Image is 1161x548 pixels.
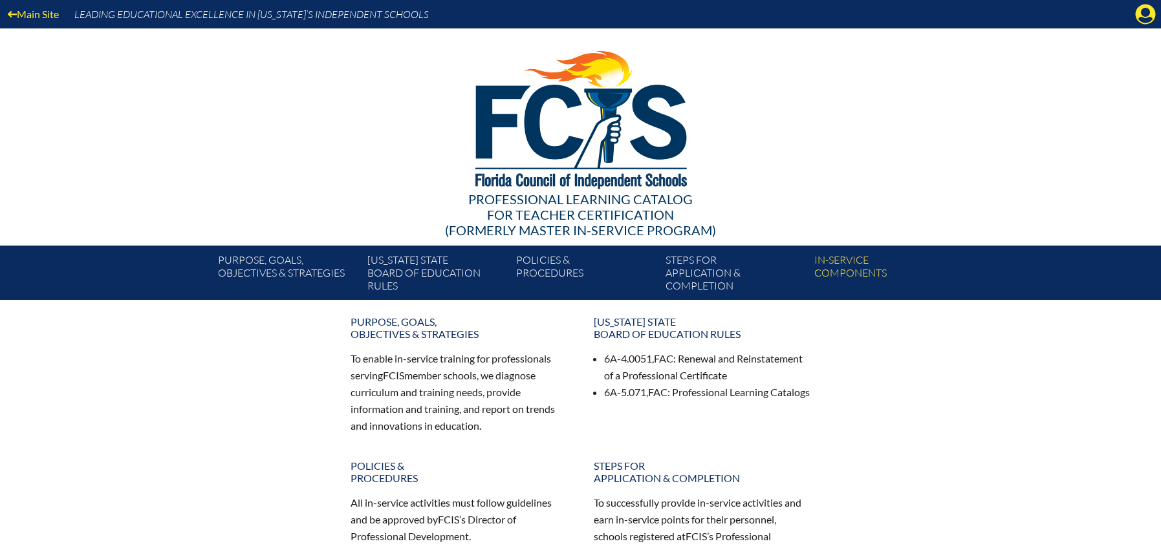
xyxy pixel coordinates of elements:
li: 6A-5.071, : Professional Learning Catalogs [604,384,811,401]
li: 6A-4.0051, : Renewal and Reinstatement of a Professional Certificate [604,350,811,384]
a: [US_STATE] StateBoard of Education rules [586,310,819,345]
a: Steps forapplication & completion [586,454,819,489]
a: Policies &Procedures [511,251,660,300]
a: Purpose, goals,objectives & strategies [213,251,362,300]
a: In-servicecomponents [809,251,958,300]
span: FCIS [383,369,404,381]
span: FCIS [686,530,707,542]
img: FCISlogo221.eps [447,28,714,205]
span: for Teacher Certification [487,207,674,222]
p: All in-service activities must follow guidelines and be approved by ’s Director of Professional D... [351,494,568,545]
div: Professional Learning Catalog (formerly Master In-service Program) [208,191,953,238]
a: [US_STATE] StateBoard of Education rules [362,251,511,300]
svg: Manage account [1135,4,1156,25]
a: Main Site [3,5,64,23]
p: To enable in-service training for professionals serving member schools, we diagnose curriculum an... [351,350,568,434]
a: Purpose, goals,objectives & strategies [343,310,576,345]
span: FAC [654,352,673,364]
span: FCIS [438,513,459,525]
a: Policies &Procedures [343,454,576,489]
span: FAC [648,386,667,398]
a: Steps forapplication & completion [660,251,809,300]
